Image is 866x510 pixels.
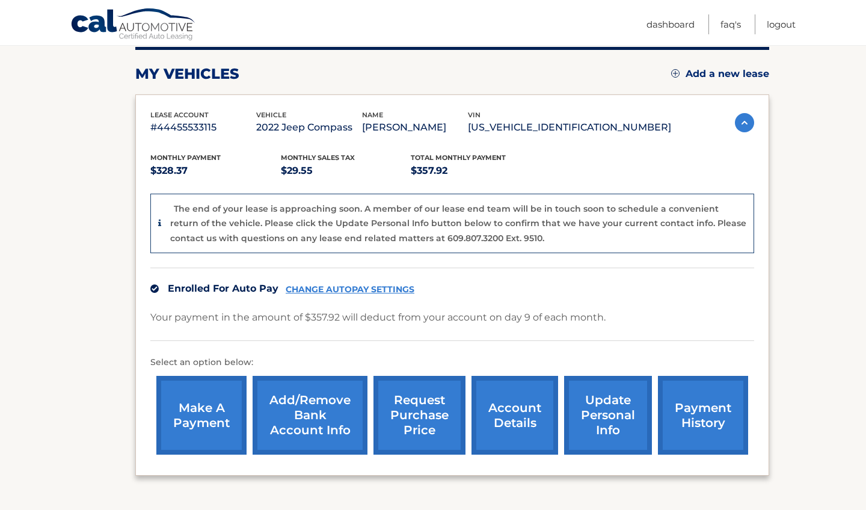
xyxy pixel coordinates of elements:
p: The end of your lease is approaching soon. A member of our lease end team will be in touch soon t... [170,203,746,244]
a: Add a new lease [671,68,769,80]
a: payment history [658,376,748,455]
a: account details [471,376,558,455]
img: accordion-active.svg [735,113,754,132]
a: request purchase price [373,376,465,455]
a: update personal info [564,376,652,455]
p: Your payment in the amount of $357.92 will deduct from your account on day 9 of each month. [150,309,606,326]
p: [US_VEHICLE_IDENTIFICATION_NUMBER] [468,119,671,136]
a: Dashboard [646,14,695,34]
p: Select an option below: [150,355,754,370]
a: FAQ's [720,14,741,34]
p: [PERSON_NAME] [362,119,468,136]
span: Enrolled For Auto Pay [168,283,278,294]
img: check.svg [150,284,159,293]
p: #44455533115 [150,119,256,136]
a: Add/Remove bank account info [253,376,367,455]
span: lease account [150,111,209,119]
span: name [362,111,383,119]
span: vehicle [256,111,286,119]
span: Monthly sales Tax [281,153,355,162]
a: Logout [767,14,796,34]
a: CHANGE AUTOPAY SETTINGS [286,284,414,295]
span: Total Monthly Payment [411,153,506,162]
p: $328.37 [150,162,281,179]
img: add.svg [671,69,680,78]
span: Monthly Payment [150,153,221,162]
h2: my vehicles [135,65,239,83]
a: make a payment [156,376,247,455]
p: $29.55 [281,162,411,179]
a: Cal Automotive [70,8,197,43]
span: vin [468,111,481,119]
p: $357.92 [411,162,541,179]
p: 2022 Jeep Compass [256,119,362,136]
